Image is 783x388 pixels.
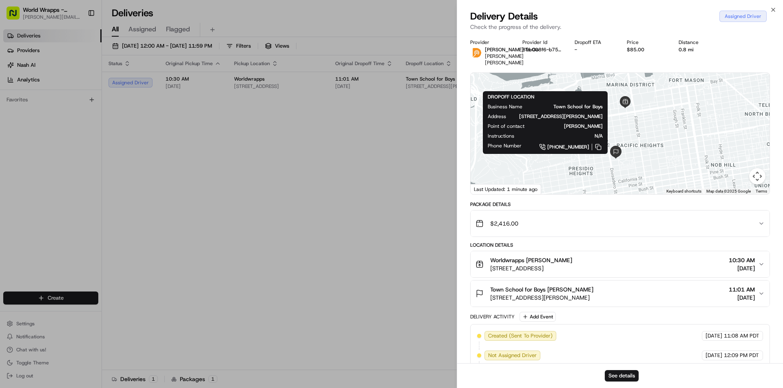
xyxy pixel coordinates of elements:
span: N/A [527,133,603,139]
span: Delivery Details [470,10,538,23]
span: [PERSON_NAME] [537,123,603,129]
span: [STREET_ADDRESS][PERSON_NAME] [490,294,593,302]
div: Provider [470,39,509,46]
span: DROPOFF LOCATION [488,94,534,100]
p: Welcome 👋 [8,33,148,46]
span: 10:30 AM [729,256,755,264]
span: Town School for Boys [PERSON_NAME] [490,285,593,294]
a: 💻API Documentation [66,115,134,129]
div: Dropoff ETA [575,39,614,46]
span: 11:01 AM [729,285,755,294]
a: Terms [756,189,767,193]
div: Delivery Activity [470,313,515,320]
span: Created (Sent To Provider) [488,332,553,340]
span: 11:08 AM PDT [724,332,759,340]
span: [PHONE_NUMBER] [547,144,589,150]
button: Map camera controls [749,168,765,184]
span: Map data ©2025 Google [706,189,751,193]
div: Distance [679,39,718,46]
span: Phone Number [488,142,522,149]
span: Point of contact [488,123,524,129]
span: 12:09 PM PDT [724,352,759,359]
span: [PERSON_NAME] [PERSON_NAME] [485,53,524,66]
div: 0.8 mi [679,46,718,53]
span: Town School for Boys [535,103,603,110]
button: Start new chat [139,80,148,90]
div: Provider Id [522,39,562,46]
div: $85.00 [627,46,666,53]
input: Clear [21,53,135,61]
span: Not Assigned Driver [488,352,537,359]
button: Town School for Boys [PERSON_NAME][STREET_ADDRESS][PERSON_NAME]11:01 AM[DATE] [471,281,770,307]
button: $2,416.00 [471,210,770,237]
img: Nash [8,8,24,24]
a: Powered byPylon [58,138,99,144]
span: [DATE] [729,294,755,302]
img: 1736555255976-a54dd68f-1ca7-489b-9aae-adbdc363a1c4 [8,78,23,92]
span: Instructions [488,133,514,139]
span: [DATE] [729,264,755,272]
span: Address [488,113,506,120]
div: Start new chat [28,78,134,86]
a: [PHONE_NUMBER] [535,142,603,151]
a: 📗Knowledge Base [5,115,66,129]
span: [STREET_ADDRESS] [490,264,572,272]
p: Check the progress of the delivery. [470,23,770,31]
span: Knowledge Base [16,118,62,126]
span: Worldwrapps [PERSON_NAME] [490,256,572,264]
button: Keyboard shortcuts [666,189,701,194]
span: [STREET_ADDRESS][PERSON_NAME] [519,113,603,120]
span: API Documentation [77,118,131,126]
div: 💻 [69,119,75,125]
button: Add Event [520,312,556,322]
img: Google [473,184,500,194]
div: 📗 [8,119,15,125]
button: Worldwrapps [PERSON_NAME][STREET_ADDRESS]10:30 AM[DATE] [471,251,770,277]
div: Location Details [470,242,770,248]
div: Last Updated: 1 minute ago [471,184,541,194]
span: [DATE] [706,352,722,359]
img: ddtg_logo_v2.png [470,46,483,59]
a: Open this area in Google Maps (opens a new window) [473,184,500,194]
div: Price [627,39,666,46]
div: Package Details [470,201,770,208]
span: [DATE] [706,332,722,340]
button: 89b008f6-b759-ff8a-b2b7-b78f6fc88f42 [522,46,562,53]
span: $2,416.00 [490,219,518,228]
button: See details [605,370,639,381]
span: Pylon [81,138,99,144]
span: Business Name [488,103,522,110]
div: We're available if you need us! [28,86,103,92]
span: [PERSON_NAME] To Go [485,46,539,53]
div: - [575,46,614,53]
